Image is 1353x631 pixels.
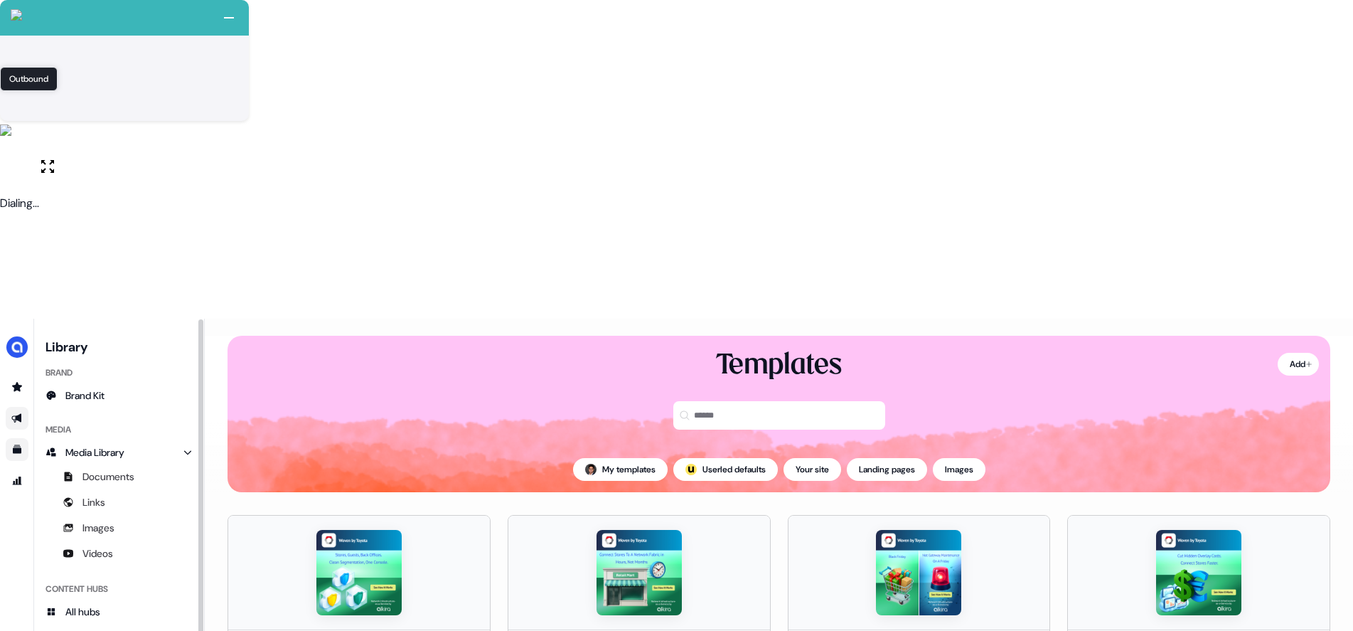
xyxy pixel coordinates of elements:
[40,418,198,441] div: Media
[673,458,778,481] button: userled logo;Userled defaults
[573,458,668,481] button: My templates
[716,347,842,384] div: Templates
[40,336,198,356] h3: Library
[82,546,113,561] span: Videos
[40,361,198,384] div: Brand
[40,465,198,488] a: Documents
[1156,530,1241,615] img: Aviatrix Takeout | Retail & ECommerce | Ad 1
[6,438,28,461] a: Go to templates
[40,491,198,514] a: Links
[82,470,134,484] span: Documents
[40,384,198,407] a: Brand Kit
[65,388,105,403] span: Brand Kit
[82,495,105,509] span: Links
[40,600,198,623] a: All hubs
[40,542,198,565] a: Videos
[597,530,682,615] img: Aviatrix Takeout | Retail & ECommerce | Ad 4
[847,458,927,481] button: Landing pages
[784,458,841,481] button: Your site
[40,441,198,464] a: Media Library
[685,464,697,475] div: ;
[6,407,28,430] a: Go to outbound experience
[40,578,198,600] div: Content Hubs
[11,9,22,21] img: callcloud-icon-white-35.svg
[6,376,28,398] a: Go to prospects
[585,464,597,475] img: Hugh
[40,516,198,539] a: Images
[316,530,402,615] img: Aviatrix Takeout | Retail & ECommerce | Ad 3
[65,605,100,619] span: All hubs
[1278,353,1319,376] button: Add
[876,530,961,615] img: Aviatrix Takeout | Retail & ECommerce | Ad 2
[933,458,985,481] button: Images
[82,521,114,535] span: Images
[65,445,124,460] span: Media Library
[6,470,28,492] a: Go to attribution
[685,464,697,475] img: userled logo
